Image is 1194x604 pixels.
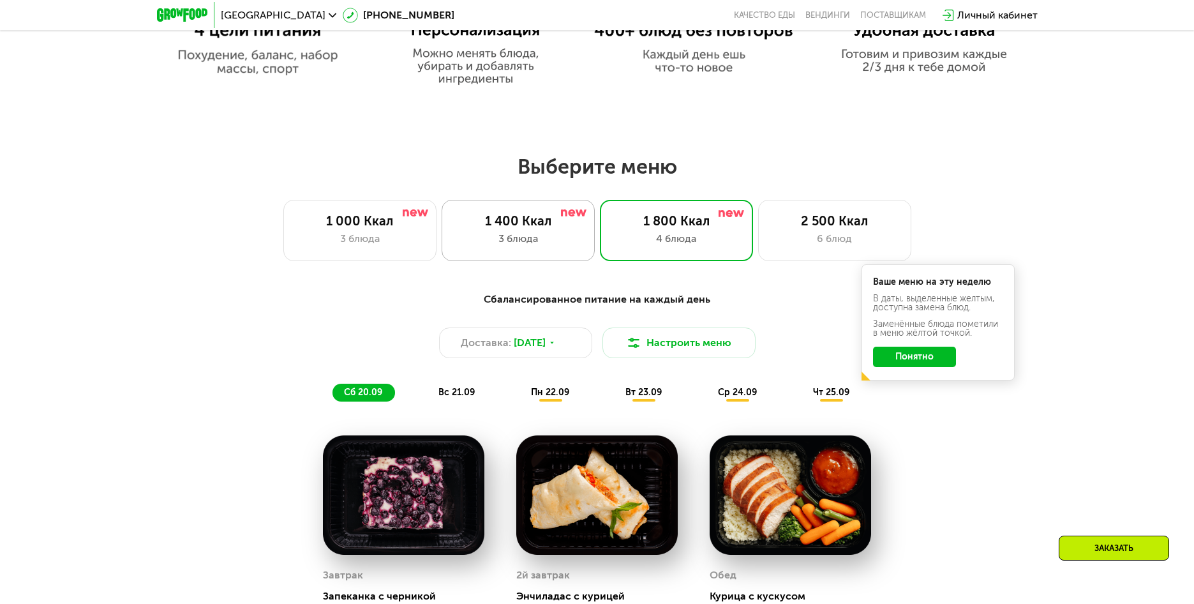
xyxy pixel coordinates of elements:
span: [DATE] [514,335,546,351]
a: Качество еды [734,10,795,20]
span: пн 22.09 [531,387,569,398]
div: Заменённые блюда пометили в меню жёлтой точкой. [873,320,1003,338]
div: Личный кабинет [957,8,1038,23]
span: Доставка: [461,335,511,351]
div: 4 блюда [613,231,740,246]
div: Обед [710,566,736,585]
div: Завтрак [323,566,363,585]
span: вс 21.09 [438,387,475,398]
h2: Выберите меню [41,154,1153,179]
button: Настроить меню [602,328,756,358]
div: Курица с кускусом [710,590,881,603]
div: 2 500 Ккал [772,213,898,229]
span: вт 23.09 [625,387,662,398]
div: 1 400 Ккал [455,213,581,229]
div: поставщикам [860,10,926,20]
div: В даты, выделенные желтым, доступна замена блюд. [873,294,1003,312]
span: [GEOGRAPHIC_DATA] [221,10,325,20]
div: 1 000 Ккал [297,213,423,229]
span: чт 25.09 [813,387,849,398]
a: [PHONE_NUMBER] [343,8,454,23]
div: Заказать [1059,536,1169,561]
div: Сбалансированное питание на каждый день [220,292,975,308]
div: 3 блюда [297,231,423,246]
a: Вендинги [805,10,850,20]
div: 3 блюда [455,231,581,246]
div: Ваше меню на эту неделю [873,278,1003,287]
div: Энчиладас с курицей [516,590,688,603]
div: 2й завтрак [516,566,570,585]
button: Понятно [873,347,956,367]
div: Запеканка с черникой [323,590,495,603]
div: 6 блюд [772,231,898,246]
div: 1 800 Ккал [613,213,740,229]
span: ср 24.09 [718,387,757,398]
span: сб 20.09 [344,387,382,398]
